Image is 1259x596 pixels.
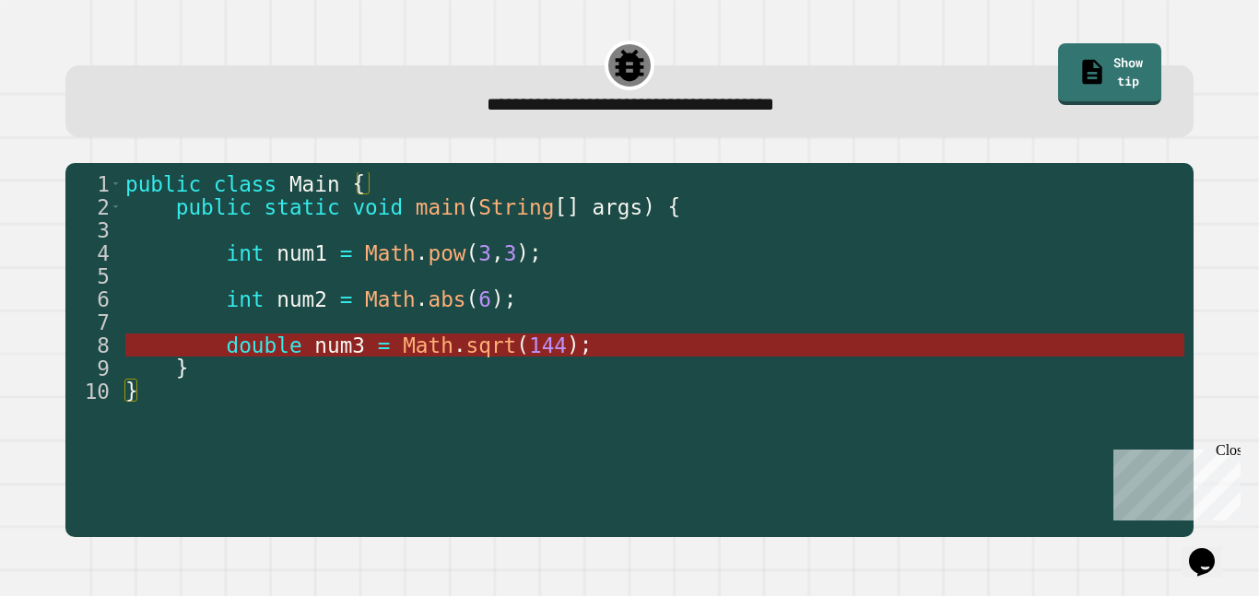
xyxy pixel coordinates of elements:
span: sqrt [466,333,517,357]
span: Math [403,333,453,357]
span: int [226,287,264,311]
iframe: chat widget [1106,442,1241,520]
span: public [176,195,252,219]
div: 8 [65,333,122,356]
div: 1 [65,172,122,195]
iframe: chat widget [1182,522,1241,578]
span: Toggle code folding, rows 2 through 9 [111,195,121,218]
span: main [416,195,466,219]
div: 5 [65,264,122,287]
span: pow [428,241,465,265]
span: static [265,195,340,219]
div: 6 [65,287,122,310]
span: Math [365,287,416,311]
span: 3 [478,241,491,265]
div: Chat with us now!Close [7,7,127,117]
span: num2 [277,287,327,311]
span: args [592,195,642,219]
span: 6 [478,287,491,311]
div: 10 [65,380,122,403]
div: 9 [65,356,122,380]
span: Toggle code folding, rows 1 through 10 [111,172,121,195]
span: 3 [504,241,517,265]
div: 7 [65,310,122,333]
span: Main [289,172,340,196]
span: int [226,241,264,265]
span: public [125,172,201,196]
span: = [340,287,353,311]
span: = [340,241,353,265]
span: double [226,333,301,357]
div: 3 [65,218,122,241]
span: abs [428,287,465,311]
span: void [352,195,403,219]
span: num3 [314,333,365,357]
div: 2 [65,195,122,218]
span: String [478,195,554,219]
span: 144 [529,333,567,357]
span: = [378,333,391,357]
a: Show tip [1058,43,1161,105]
span: num1 [277,241,327,265]
span: class [214,172,277,196]
div: 4 [65,241,122,264]
span: Math [365,241,416,265]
